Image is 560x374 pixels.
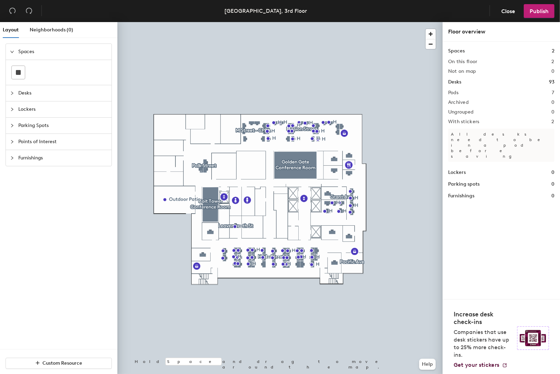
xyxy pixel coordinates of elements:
[448,59,477,65] h2: On this floor
[454,362,499,368] span: Get your stickers
[448,47,465,55] h1: Spaces
[448,28,554,36] div: Floor overview
[551,109,554,115] h2: 0
[10,50,14,54] span: expanded
[18,150,107,166] span: Furnishings
[448,90,458,96] h2: Pods
[30,27,73,33] span: Neighborhoods (0)
[448,119,480,125] h2: With stickers
[18,134,107,150] span: Points of Interest
[448,69,476,74] h2: Not on map
[224,7,307,15] div: [GEOGRAPHIC_DATA], 3rd Floor
[454,362,508,368] a: Get your stickers
[6,358,112,369] button: Custom Resource
[454,311,513,326] h4: Increase desk check-ins
[10,156,14,160] span: collapsed
[448,192,474,200] h1: Furnishings
[552,90,554,96] h2: 7
[448,109,474,115] h2: Ungrouped
[3,27,19,33] span: Layout
[448,100,469,105] h2: Archived
[551,192,554,200] h1: 0
[18,85,107,101] span: Desks
[524,4,554,18] button: Publish
[10,107,14,111] span: collapsed
[448,180,480,188] h1: Parking spots
[551,100,554,105] h2: 0
[530,8,549,14] span: Publish
[6,4,19,18] button: Undo (⌘ + Z)
[454,328,513,359] p: Companies that use desk stickers have up to 25% more check-ins.
[10,124,14,128] span: collapsed
[43,360,83,366] span: Custom Resource
[10,140,14,144] span: collapsed
[419,359,436,370] button: Help
[551,169,554,176] h1: 0
[18,44,107,60] span: Spaces
[18,118,107,134] span: Parking Spots
[448,78,461,86] h1: Desks
[551,180,554,188] h1: 0
[552,59,554,65] h2: 2
[552,119,554,125] h2: 2
[22,4,36,18] button: Redo (⌘ + ⇧ + Z)
[448,129,554,162] p: All desks need to be in a pod before saving
[495,4,521,18] button: Close
[501,8,515,14] span: Close
[552,47,554,55] h1: 2
[517,326,549,350] img: Sticker logo
[549,78,554,86] h1: 93
[10,91,14,95] span: collapsed
[448,169,466,176] h1: Lockers
[551,69,554,74] h2: 0
[18,101,107,117] span: Lockers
